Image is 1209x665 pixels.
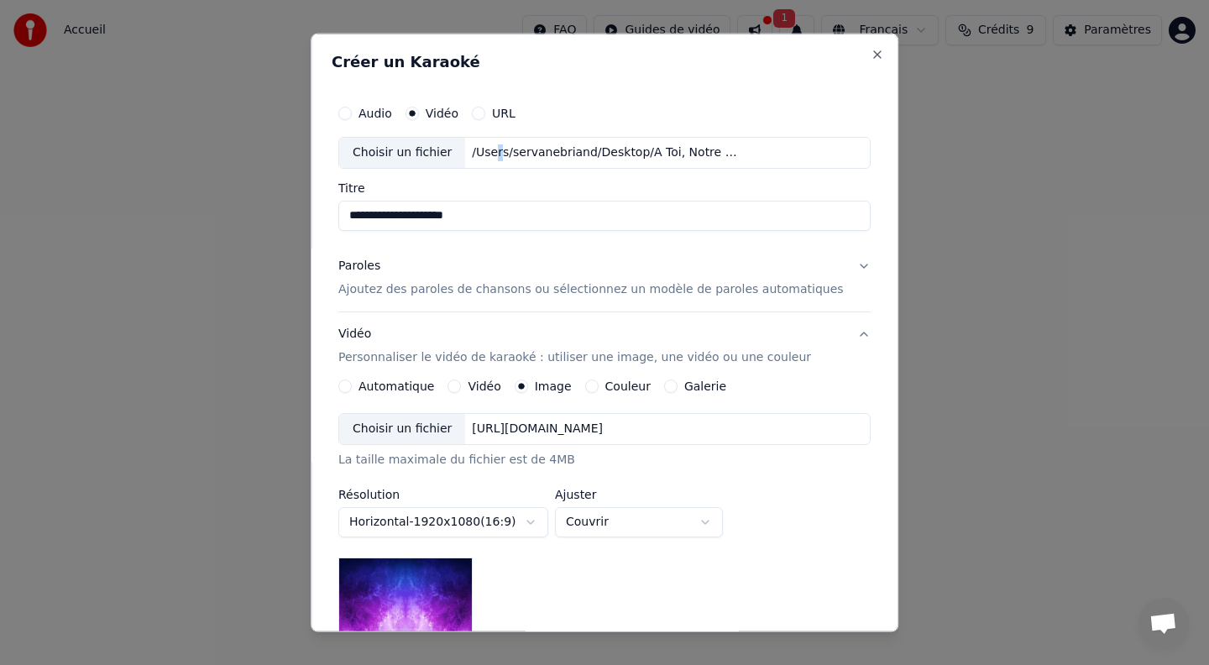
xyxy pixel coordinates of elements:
[605,380,651,392] label: Couleur
[339,138,465,168] div: Choisir un fichier
[338,258,380,275] div: Paroles
[535,380,572,392] label: Image
[338,452,871,469] div: La taille maximale du fichier est de 4MB
[468,380,501,392] label: Vidéo
[684,380,726,392] label: Galerie
[338,488,548,500] label: Résolution
[359,380,434,392] label: Automatique
[339,414,465,444] div: Choisir un fichier
[492,107,516,119] label: URL
[338,326,811,366] div: Vidéo
[338,281,844,298] p: Ajoutez des paroles de chansons ou sélectionnez un modèle de paroles automatiques
[466,421,610,437] div: [URL][DOMAIN_NAME]
[359,107,392,119] label: Audio
[332,55,877,70] h2: Créer un Karaoké
[338,244,871,312] button: ParolesAjoutez des paroles de chansons ou sélectionnez un modèle de paroles automatiques
[426,107,458,119] label: Vidéo
[466,144,751,161] div: /Users/servanebriand/Desktop/A Toi, Notre Kiki (1).mov
[338,312,871,380] button: VidéoPersonnaliser le vidéo de karaoké : utiliser une image, une vidéo ou une couleur
[338,182,871,194] label: Titre
[338,349,811,366] p: Personnaliser le vidéo de karaoké : utiliser une image, une vidéo ou une couleur
[555,488,723,500] label: Ajuster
